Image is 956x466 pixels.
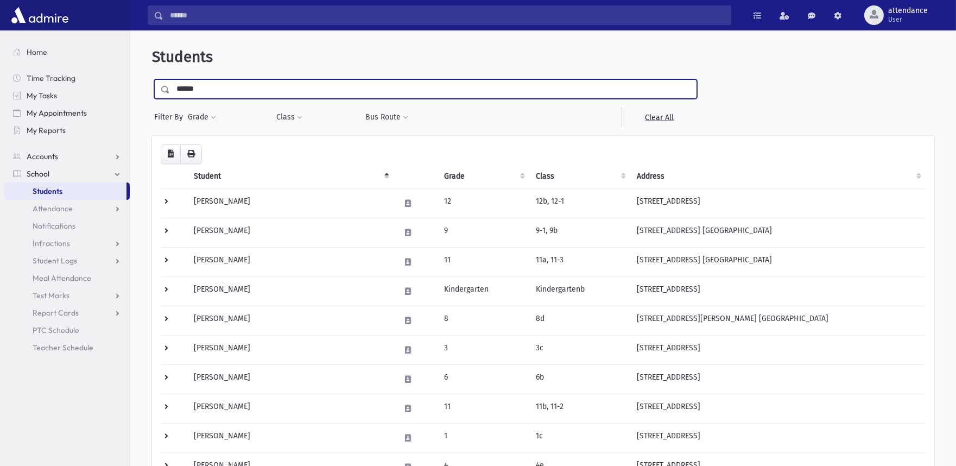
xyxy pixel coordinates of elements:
[438,276,529,306] td: Kindergarten
[630,364,926,394] td: [STREET_ADDRESS]
[27,169,49,179] span: School
[630,247,926,276] td: [STREET_ADDRESS] [GEOGRAPHIC_DATA]
[152,48,213,66] span: Students
[187,276,394,306] td: [PERSON_NAME]
[622,108,697,127] a: Clear All
[529,164,630,189] th: Class: activate to sort column ascending
[27,73,75,83] span: Time Tracking
[438,423,529,452] td: 1
[161,144,181,164] button: CSV
[630,188,926,218] td: [STREET_ADDRESS]
[529,364,630,394] td: 6b
[4,148,130,165] a: Accounts
[154,111,187,123] span: Filter By
[4,122,130,139] a: My Reports
[4,104,130,122] a: My Appointments
[33,273,91,283] span: Meal Attendance
[180,144,202,164] button: Print
[187,218,394,247] td: [PERSON_NAME]
[27,91,57,100] span: My Tasks
[630,164,926,189] th: Address: activate to sort column ascending
[33,221,75,231] span: Notifications
[438,188,529,218] td: 12
[630,423,926,452] td: [STREET_ADDRESS]
[529,247,630,276] td: 11a, 11-3
[529,218,630,247] td: 9-1, 9b
[529,335,630,364] td: 3c
[27,125,66,135] span: My Reports
[4,87,130,104] a: My Tasks
[438,306,529,335] td: 8
[4,235,130,252] a: Infractions
[33,238,70,248] span: Infractions
[438,335,529,364] td: 3
[187,164,394,189] th: Student: activate to sort column descending
[276,108,303,127] button: Class
[888,7,928,15] span: attendance
[187,108,217,127] button: Grade
[4,287,130,304] a: Test Marks
[9,4,71,26] img: AdmirePro
[529,423,630,452] td: 1c
[630,306,926,335] td: [STREET_ADDRESS][PERSON_NAME] [GEOGRAPHIC_DATA]
[438,364,529,394] td: 6
[163,5,731,25] input: Search
[4,217,130,235] a: Notifications
[630,394,926,423] td: [STREET_ADDRESS]
[187,335,394,364] td: [PERSON_NAME]
[438,394,529,423] td: 11
[4,182,126,200] a: Students
[438,218,529,247] td: 9
[4,339,130,356] a: Teacher Schedule
[438,247,529,276] td: 11
[27,47,47,57] span: Home
[529,188,630,218] td: 12b, 12-1
[529,394,630,423] td: 11b, 11-2
[187,423,394,452] td: [PERSON_NAME]
[4,252,130,269] a: Student Logs
[630,335,926,364] td: [STREET_ADDRESS]
[888,15,928,24] span: User
[630,218,926,247] td: [STREET_ADDRESS] [GEOGRAPHIC_DATA]
[4,70,130,87] a: Time Tracking
[4,165,130,182] a: School
[27,152,58,161] span: Accounts
[187,306,394,335] td: [PERSON_NAME]
[4,322,130,339] a: PTC Schedule
[529,306,630,335] td: 8d
[33,308,79,318] span: Report Cards
[33,291,69,300] span: Test Marks
[33,186,62,196] span: Students
[4,200,130,217] a: Attendance
[365,108,409,127] button: Bus Route
[4,269,130,287] a: Meal Attendance
[33,256,77,266] span: Student Logs
[33,343,93,352] span: Teacher Schedule
[187,247,394,276] td: [PERSON_NAME]
[27,108,87,118] span: My Appointments
[187,188,394,218] td: [PERSON_NAME]
[33,325,79,335] span: PTC Schedule
[33,204,73,213] span: Attendance
[438,164,529,189] th: Grade: activate to sort column ascending
[187,364,394,394] td: [PERSON_NAME]
[630,276,926,306] td: [STREET_ADDRESS]
[4,304,130,322] a: Report Cards
[187,394,394,423] td: [PERSON_NAME]
[529,276,630,306] td: Kindergartenb
[4,43,130,61] a: Home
